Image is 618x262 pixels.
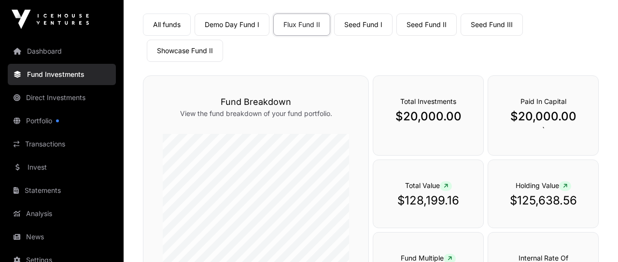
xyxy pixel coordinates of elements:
a: Flux Fund II [273,14,330,36]
a: Invest [8,157,116,178]
a: News [8,226,116,247]
span: Paid In Capital [520,97,566,105]
p: $20,000.00 [507,109,579,124]
a: Seed Fund I [334,14,393,36]
span: Holding Value [516,181,571,189]
p: $125,638.56 [507,193,579,208]
a: Seed Fund II [396,14,457,36]
a: Showcase Fund II [147,40,223,62]
p: $128,199.16 [393,193,464,208]
div: ` [488,75,599,156]
a: Dashboard [8,41,116,62]
h3: Fund Breakdown [163,95,349,109]
span: Fund Multiple [401,254,456,262]
iframe: Chat Widget [570,216,618,262]
a: Direct Investments [8,87,116,108]
a: Demo Day Fund I [195,14,269,36]
span: Total Investments [400,97,456,105]
span: Total Value [405,181,452,189]
img: Icehouse Ventures Logo [12,10,89,29]
p: View the fund breakdown of your fund portfolio. [163,109,349,118]
a: Seed Fund III [461,14,523,36]
p: $20,000.00 [393,109,464,124]
a: Statements [8,180,116,201]
a: Analysis [8,203,116,224]
a: Portfolio [8,110,116,131]
a: All funds [143,14,191,36]
a: Fund Investments [8,64,116,85]
a: Transactions [8,133,116,155]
